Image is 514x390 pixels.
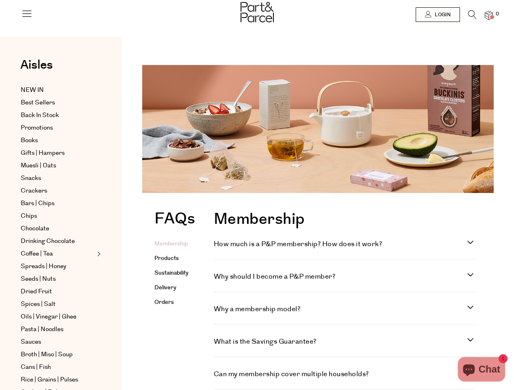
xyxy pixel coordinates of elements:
a: Delivery [154,284,176,292]
img: faq-image_1344x_crop_center.png [142,65,494,193]
span: Best Sellers [21,98,55,108]
a: Dried Fruit [21,287,95,297]
a: Rice | Grains | Pulses [21,375,95,385]
a: Orders [154,298,174,306]
h4: Why a membership model? [214,304,467,314]
a: Chips [21,211,95,221]
span: Login [433,11,451,18]
a: Spreads | Honey [21,262,95,271]
a: Promotions [21,123,95,133]
span: Muesli | Oats [21,161,56,171]
a: Pasta | Noodles [21,325,95,334]
span: 0 [494,11,501,18]
button: Expand/Collapse Coffee | Tea [95,249,101,259]
span: Spreads | Honey [21,262,66,271]
a: NEW IN [21,85,95,95]
a: Bars | Chips [21,199,95,208]
span: NEW IN [21,85,44,95]
h1: FAQs [154,211,195,231]
a: Coffee | Tea [21,249,95,259]
span: Crackers [21,186,47,196]
span: Promotions [21,123,53,133]
span: Dried Fruit [21,287,52,297]
span: Sauces [21,337,41,347]
a: Chocolate [21,224,95,234]
span: Broth | Miso | Soup [21,350,73,360]
a: Seeds | Nuts [21,274,95,284]
a: Aisles [20,59,53,79]
a: Sauces [21,337,95,347]
a: Snacks [21,173,95,183]
h4: What is the Savings Guarantee? [214,337,467,347]
a: Spices | Salt [21,299,95,309]
span: Rice | Grains | Pulses [21,375,78,385]
a: Muesli | Oats [21,161,95,171]
a: Login [416,7,460,22]
a: Sustainability [154,269,189,277]
span: Chips [21,211,37,221]
h4: Can my membership cover multiple households? [214,369,467,379]
span: Chocolate [21,224,49,234]
a: Cans | Fish [21,362,95,372]
span: Snacks [21,173,41,183]
a: Best Sellers [21,98,95,108]
span: Seeds | Nuts [21,274,56,284]
span: Spices | Salt [21,299,56,309]
span: Gifts | Hampers [21,148,65,158]
a: Drinking Chocolate [21,236,95,246]
h4: Why should I become a P&P member? [214,272,467,282]
span: Pasta | Noodles [21,325,63,334]
a: Crackers [21,186,95,196]
span: Aisles [20,56,53,74]
a: 0 [485,11,493,19]
h4: How much is a P&P membership? How does it work? [214,239,467,249]
a: Oils | Vinegar | Ghee [21,312,95,322]
span: Books [21,136,38,145]
a: Gifts | Hampers [21,148,95,158]
span: Cans | Fish [21,362,51,372]
span: Drinking Chocolate [21,236,75,246]
a: Books [21,136,95,145]
a: Back In Stock [21,110,95,120]
img: Part&Parcel [241,2,274,22]
inbox-online-store-chat: Shopify online store chat [455,357,507,383]
span: Back In Stock [21,110,59,120]
span: Bars | Chips [21,199,54,208]
span: Coffee | Tea [21,249,53,259]
span: Oils | Vinegar | Ghee [21,312,76,322]
a: Membership [154,240,188,248]
a: Products [154,254,179,262]
a: Broth | Miso | Soup [21,350,95,360]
